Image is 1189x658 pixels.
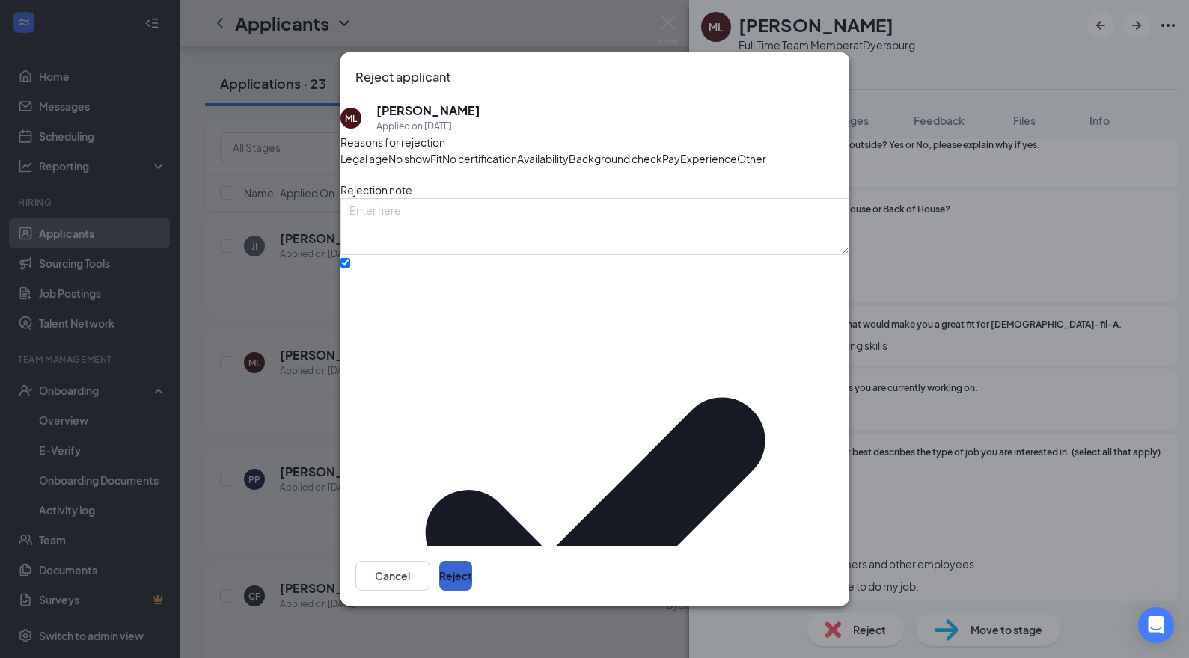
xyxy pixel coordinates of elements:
[355,67,450,87] h3: Reject applicant
[376,102,480,119] h5: [PERSON_NAME]
[340,150,388,167] span: Legal age
[680,150,737,167] span: Experience
[355,561,430,591] button: Cancel
[340,135,445,149] span: Reasons for rejection
[517,150,569,167] span: Availability
[569,150,662,167] span: Background check
[388,150,430,167] span: No show
[345,112,357,125] div: ML
[662,150,680,167] span: Pay
[442,150,517,167] span: No certification
[1138,607,1174,643] div: Open Intercom Messenger
[340,183,412,197] span: Rejection note
[439,561,472,591] button: Reject
[430,150,442,167] span: Fit
[376,119,480,134] div: Applied on [DATE]
[737,150,766,167] span: Other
